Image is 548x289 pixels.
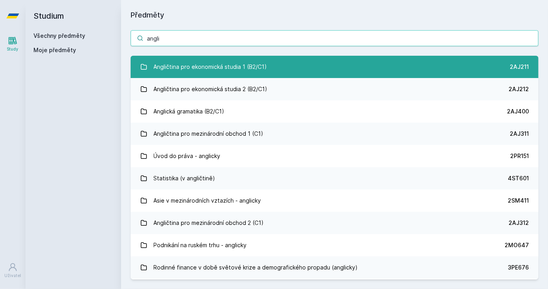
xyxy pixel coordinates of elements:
[131,10,538,21] h1: Předměty
[154,81,268,97] div: Angličtina pro ekonomická studia 2 (B2/C1)
[507,107,529,115] div: 2AJ400
[131,56,538,78] a: Angličtina pro ekonomická studia 1 (B2/C1) 2AJ211
[131,145,538,167] a: Úvod do práva - anglicky 2PR151
[154,193,261,209] div: Asie v mezinárodních vztazích - anglicky
[154,126,264,142] div: Angličtina pro mezinárodní obchod 1 (C1)
[131,100,538,123] a: Anglická gramatika (B2/C1) 2AJ400
[154,103,225,119] div: Anglická gramatika (B2/C1)
[509,219,529,227] div: 2AJ312
[154,260,358,275] div: Rodinné finance v době světové krize a demografického propadu (anglicky)
[2,258,24,283] a: Uživatel
[509,85,529,93] div: 2AJ212
[4,273,21,279] div: Uživatel
[2,32,24,56] a: Study
[505,241,529,249] div: 2MO647
[131,256,538,279] a: Rodinné finance v době světové krize a demografického propadu (anglicky) 3PE676
[154,237,247,253] div: Podnikání na ruském trhu - anglicky
[7,46,19,52] div: Study
[131,212,538,234] a: Angličtina pro mezinárodní obchod 2 (C1) 2AJ312
[154,59,267,75] div: Angličtina pro ekonomická studia 1 (B2/C1)
[131,167,538,189] a: Statistika (v angličtině) 4ST601
[508,197,529,205] div: 2SM411
[131,30,538,46] input: Název nebo ident předmětu…
[33,32,85,39] a: Všechny předměty
[510,152,529,160] div: 2PR151
[33,46,76,54] span: Moje předměty
[154,148,221,164] div: Úvod do práva - anglicky
[510,63,529,71] div: 2AJ211
[131,234,538,256] a: Podnikání na ruském trhu - anglicky 2MO647
[508,264,529,271] div: 3PE676
[131,189,538,212] a: Asie v mezinárodních vztazích - anglicky 2SM411
[131,78,538,100] a: Angličtina pro ekonomická studia 2 (B2/C1) 2AJ212
[508,174,529,182] div: 4ST601
[154,170,215,186] div: Statistika (v angličtině)
[131,123,538,145] a: Angličtina pro mezinárodní obchod 1 (C1) 2AJ311
[154,215,264,231] div: Angličtina pro mezinárodní obchod 2 (C1)
[510,130,529,138] div: 2AJ311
